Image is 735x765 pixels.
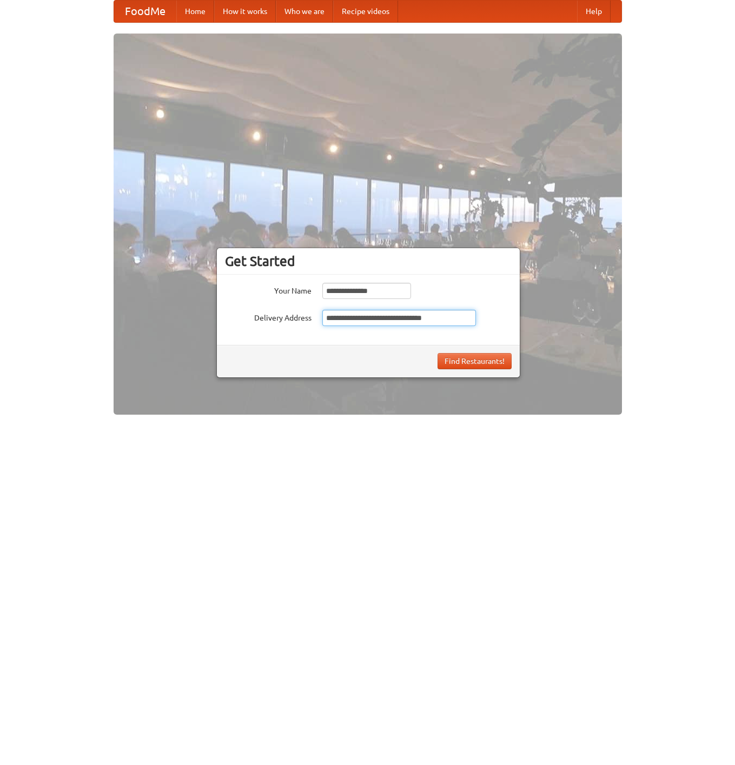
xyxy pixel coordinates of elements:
a: Home [176,1,214,22]
a: How it works [214,1,276,22]
button: Find Restaurants! [438,353,512,369]
h3: Get Started [225,253,512,269]
a: Who we are [276,1,333,22]
a: FoodMe [114,1,176,22]
label: Your Name [225,283,312,296]
label: Delivery Address [225,310,312,323]
a: Recipe videos [333,1,398,22]
a: Help [577,1,611,22]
